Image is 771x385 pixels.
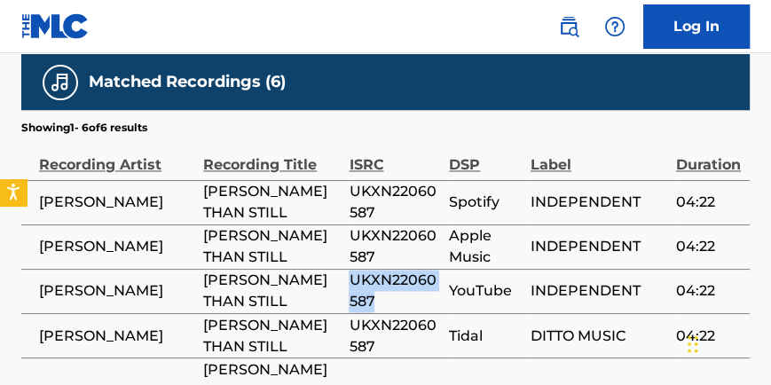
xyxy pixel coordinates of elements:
[50,72,71,93] img: Matched Recordings
[643,4,750,49] a: Log In
[349,181,440,224] span: UKXN22060587
[349,225,440,268] span: UKXN22060587
[676,136,741,176] div: Duration
[551,9,586,44] a: Public Search
[449,325,521,346] span: Tidal
[558,16,579,37] img: search
[531,136,667,176] div: Label
[449,136,521,176] div: DSP
[597,9,633,44] div: Help
[89,72,286,92] h5: Matched Recordings (6)
[39,236,194,257] span: [PERSON_NAME]
[676,236,741,257] span: 04:22
[203,136,340,176] div: Recording Title
[604,16,625,37] img: help
[203,270,340,312] span: [PERSON_NAME] THAN STILL
[531,280,667,302] span: INDEPENDENT
[21,13,90,39] img: MLC Logo
[531,192,667,213] span: INDEPENDENT
[449,225,521,268] span: Apple Music
[676,280,741,302] span: 04:22
[349,270,440,312] span: UKXN22060587
[39,192,194,213] span: [PERSON_NAME]
[39,325,194,346] span: [PERSON_NAME]
[531,236,667,257] span: INDEPENDENT
[349,136,440,176] div: ISRC
[449,280,521,302] span: YouTube
[21,120,147,136] p: Showing 1 - 6 of 6 results
[531,325,667,346] span: DITTO MUSIC
[349,314,440,357] span: UKXN22060587
[676,325,741,346] span: 04:22
[676,192,741,213] span: 04:22
[682,300,771,385] iframe: Chat Widget
[688,318,698,371] div: Drag
[39,136,194,176] div: Recording Artist
[39,280,194,302] span: [PERSON_NAME]
[203,181,340,224] span: [PERSON_NAME] THAN STILL
[203,225,340,268] span: [PERSON_NAME] THAN STILL
[449,192,521,213] span: Spotify
[203,314,340,357] span: [PERSON_NAME] THAN STILL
